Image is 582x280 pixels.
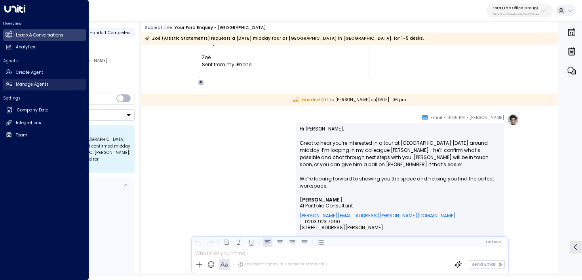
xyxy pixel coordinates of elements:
[16,81,49,88] h2: Manage Agents
[16,120,41,126] h2: Integrations
[205,237,215,247] button: Redo
[202,61,365,68] div: Sent from my iPhone
[466,114,468,122] span: •
[470,114,504,122] span: [PERSON_NAME]
[3,29,86,41] a: Leads & Conversations
[202,54,365,75] div: Zoë
[492,240,493,244] span: |
[16,32,63,38] h2: Leads & Conversations
[300,196,342,203] font: [PERSON_NAME]
[507,114,519,126] img: profile-logo.png
[293,97,328,103] span: Handed Off
[3,58,86,64] h2: Agents
[16,69,43,76] h2: Create Agent
[486,240,501,244] span: Cc Bcc
[3,79,86,90] a: Manage Agents
[16,44,35,50] h2: Analytics
[430,114,442,122] span: Email
[447,114,465,122] span: 01:06 PM
[444,114,446,122] span: •
[142,94,558,106] div: to [PERSON_NAME] on [DATE] 1:06 pm
[17,107,49,113] h2: Company Data
[145,35,424,42] div: Zoë (Artistic Statements) requests a [DATE] midday tour at [GEOGRAPHIC_DATA] in [GEOGRAPHIC_DATA]...
[198,79,204,86] div: E
[145,25,173,31] span: Subject Line:
[487,4,553,17] button: Fora (The Office Group)24bbb2f3-cf28-4415-a26f-20e170838bf4
[493,13,539,16] p: 24bbb2f3-cf28-4415-a26f-20e170838bf4
[300,224,383,236] span: [STREET_ADDRESS][PERSON_NAME]
[3,21,86,27] h2: Overview
[193,237,203,247] button: Undo
[300,203,353,209] span: AI Portfolio Consultant
[300,213,456,219] a: [PERSON_NAME][EMAIL_ADDRESS][PERSON_NAME][DOMAIN_NAME]
[3,95,86,101] h2: Settings
[493,6,539,10] p: Fora (The Office Group)
[16,132,27,138] h2: Team
[3,42,86,53] a: Analytics
[3,104,86,117] a: Company Data
[3,117,86,129] a: Integrations
[300,219,340,224] span: T: 0203 923 7090
[3,129,86,141] a: Team
[483,239,503,245] button: Cc|Bcc
[238,262,327,267] div: The agent signature is added automatically
[174,25,266,31] div: Your Fora Enquiry - [GEOGRAPHIC_DATA]
[300,125,500,197] p: Hi [PERSON_NAME], Great to hear you’re interested in a tour at [GEOGRAPHIC_DATA] [DATE] around mi...
[89,30,131,36] span: Handoff Completed
[3,67,86,78] a: Create Agent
